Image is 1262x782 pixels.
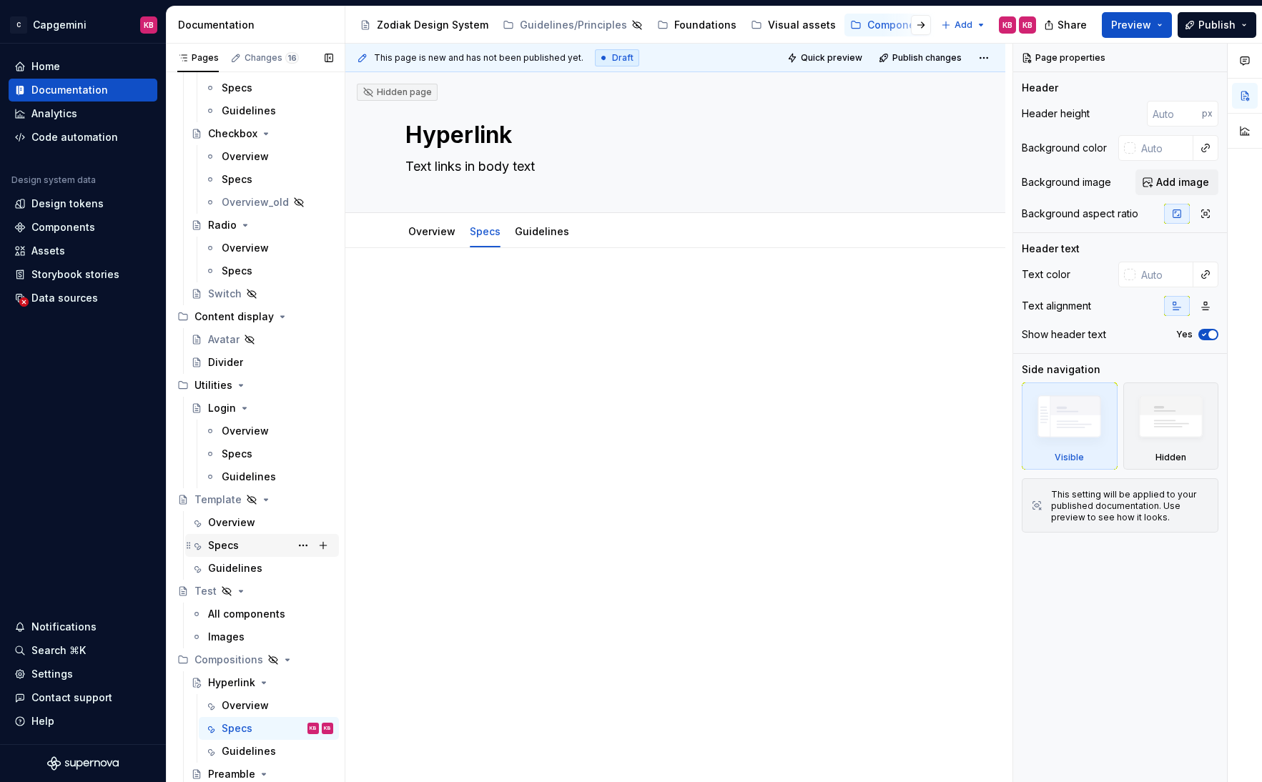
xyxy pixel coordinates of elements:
a: Specs [199,76,339,99]
p: px [1202,108,1213,119]
span: Publish changes [892,52,962,64]
a: Settings [9,663,157,686]
textarea: Text links in body text [403,155,943,178]
div: Side navigation [1022,362,1100,377]
div: Guidelines [222,744,276,758]
div: KB [1002,19,1012,31]
div: Guidelines [222,104,276,118]
div: Content display [172,305,339,328]
div: Guidelines [509,216,575,246]
a: Analytics [9,102,157,125]
div: Visual assets [768,18,836,32]
a: Guidelines [199,740,339,763]
div: Capgemini [33,18,87,32]
button: Share [1037,12,1096,38]
a: Specs [199,442,339,465]
div: Notifications [31,620,97,634]
div: Overview [222,424,269,438]
div: Background image [1022,175,1111,189]
div: Test [194,584,217,598]
a: Overview [199,694,339,717]
a: Guidelines [515,225,569,237]
div: Switch [208,287,242,301]
div: Content display [194,310,274,324]
a: Guidelines [185,557,339,580]
div: Components [867,18,931,32]
div: KB [1022,19,1032,31]
div: Divider [208,355,243,370]
span: Quick preview [801,52,862,64]
a: Specs [199,259,339,282]
div: Preamble [208,767,255,781]
div: KB [324,721,331,736]
div: Visible [1055,452,1084,463]
input: Auto [1135,262,1193,287]
div: Specs [222,264,252,278]
span: Publish [1198,18,1236,32]
button: CCapgeminiKB [3,9,163,40]
a: Radio [185,214,339,237]
span: Preview [1111,18,1151,32]
div: Compositions [194,653,263,667]
div: Utilities [194,378,232,392]
button: Quick preview [783,48,869,68]
div: Specs [208,538,239,553]
div: Specs [222,447,252,461]
div: C [10,16,27,34]
input: Auto [1147,101,1202,127]
button: Preview [1102,12,1172,38]
a: Checkbox [185,122,339,145]
span: Add image [1156,175,1209,189]
div: Template [194,493,242,507]
a: All components [185,603,339,625]
a: Avatar [185,328,339,351]
span: Draft [612,52,634,64]
button: Notifications [9,615,157,638]
a: Overview [185,511,339,534]
a: Components [9,216,157,239]
div: Changes [245,52,299,64]
div: Code automation [31,130,118,144]
a: SpecsKBKB [199,717,339,740]
span: Share [1058,18,1087,32]
div: Show header text [1022,327,1106,342]
div: Documentation [31,83,108,97]
div: Radio [208,218,237,232]
div: Home [31,59,60,74]
a: Overview [199,237,339,259]
div: KB [144,19,154,31]
div: Search ⌘K [31,643,86,658]
div: Contact support [31,691,112,705]
div: Overview [222,241,269,255]
a: Template [172,488,339,511]
div: Header [1022,81,1058,95]
div: Visible [1022,382,1118,470]
div: Pages [177,52,219,64]
a: Visual assets [745,14,842,36]
div: Login [208,401,236,415]
a: Overview [199,145,339,168]
div: Avatar [208,332,240,347]
button: Search ⌘K [9,639,157,662]
div: Foundations [674,18,736,32]
a: Hyperlink [185,671,339,694]
a: Design tokens [9,192,157,215]
div: KB [310,721,317,736]
div: Background color [1022,141,1107,155]
div: Settings [31,667,73,681]
a: Specs [199,168,339,191]
a: Specs [470,225,501,237]
div: Overview [208,515,255,530]
div: Specs [222,721,252,736]
div: Utilities [172,374,339,397]
a: Storybook stories [9,263,157,286]
a: Components [844,14,937,36]
input: Auto [1135,135,1193,161]
a: Guidelines [199,465,339,488]
button: Add image [1135,169,1218,195]
div: Compositions [172,648,339,671]
div: Text alignment [1022,299,1091,313]
svg: Supernova Logo [47,756,119,771]
a: Data sources [9,287,157,310]
div: All components [208,607,285,621]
